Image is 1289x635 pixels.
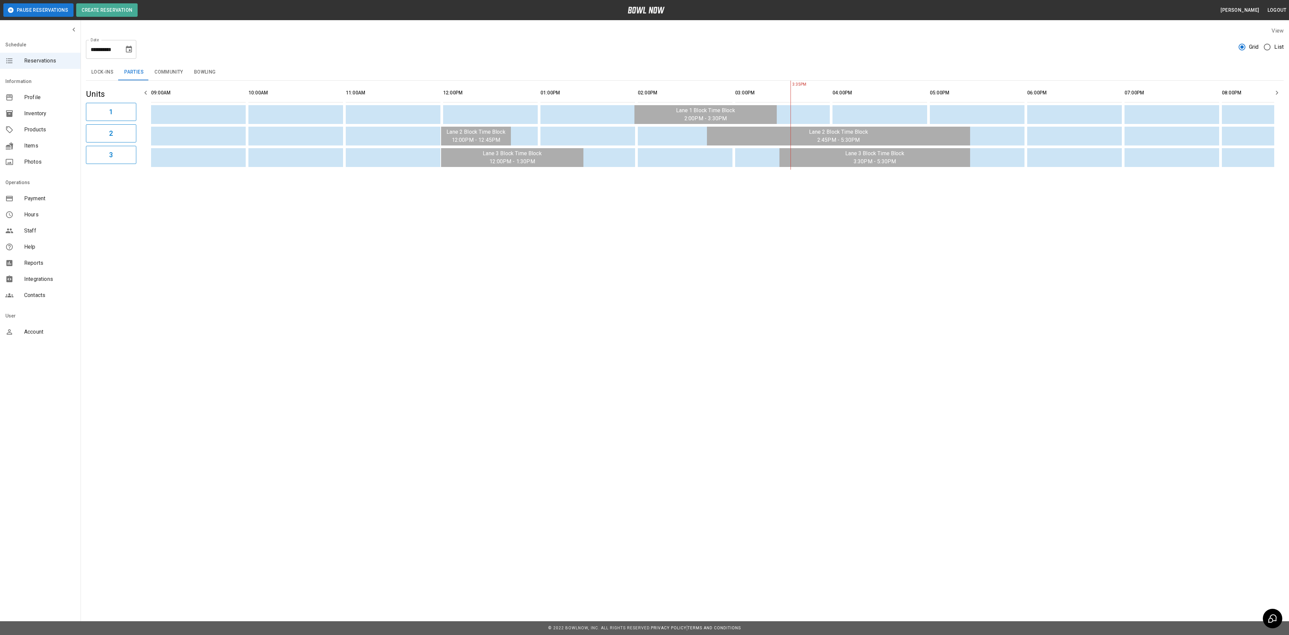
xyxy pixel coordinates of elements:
button: 3 [86,146,136,164]
th: 10:00AM [248,83,343,102]
span: Grid [1249,43,1259,51]
span: Inventory [24,110,75,118]
button: Create Reservation [76,3,138,17]
h6: 2 [109,128,113,139]
span: Account [24,328,75,336]
h6: 1 [109,107,113,117]
th: 11:00AM [346,83,440,102]
button: 2 [86,124,136,142]
button: Parties [119,64,149,80]
span: Staff [24,227,75,235]
button: Choose date, selected date is Sep 7, 2025 [122,43,136,56]
span: List [1274,43,1284,51]
button: [PERSON_NAME] [1218,4,1262,16]
span: Help [24,243,75,251]
button: Community [149,64,189,80]
div: inventory tabs [86,64,1284,80]
button: Pause Reservations [3,3,74,17]
a: Privacy Policy [651,626,686,630]
button: Logout [1265,4,1289,16]
th: 12:00PM [443,83,538,102]
span: Reservations [24,57,75,65]
span: Profile [24,93,75,101]
span: 3:35PM [791,81,792,88]
span: Integrations [24,275,75,283]
button: 1 [86,103,136,121]
span: Products [24,126,75,134]
span: Photos [24,158,75,166]
label: View [1272,28,1284,34]
a: Terms and Conditions [687,626,741,630]
span: Reports [24,259,75,267]
span: Contacts [24,291,75,299]
span: Payment [24,195,75,203]
th: 09:00AM [151,83,246,102]
h5: Units [86,89,136,99]
button: Bowling [189,64,221,80]
span: Hours [24,211,75,219]
h6: 3 [109,150,113,160]
button: Lock-ins [86,64,119,80]
span: © 2022 BowlNow, Inc. All Rights Reserved. [548,626,651,630]
img: logo [628,7,665,13]
span: Items [24,142,75,150]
